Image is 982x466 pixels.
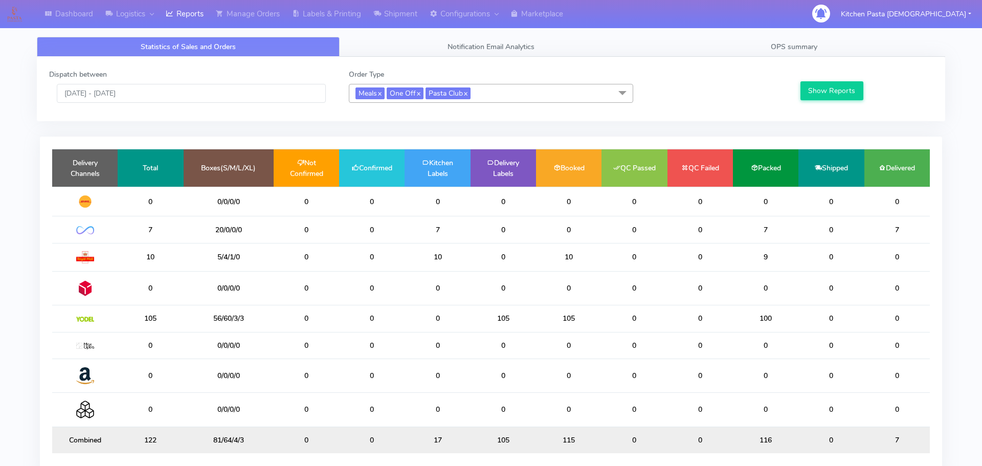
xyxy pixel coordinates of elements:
td: 10 [536,243,601,271]
td: 0 [274,393,339,427]
td: 17 [405,427,470,453]
td: 0 [733,187,798,216]
td: 0 [274,305,339,332]
ul: Tabs [37,37,945,57]
td: 0 [798,187,864,216]
img: OnFleet [76,226,94,235]
td: 105 [471,427,536,453]
td: 0/0/0/0 [184,271,274,305]
td: 0 [864,332,930,359]
td: 0 [339,427,405,453]
td: 0 [405,393,470,427]
span: OPS summary [771,42,817,52]
td: 0/0/0/0 [184,187,274,216]
td: 0 [667,332,733,359]
td: 0 [798,359,864,392]
td: QC Passed [601,149,667,187]
td: 0 [667,216,733,243]
label: Dispatch between [49,69,107,80]
td: 0 [405,187,470,216]
td: 0 [733,393,798,427]
td: 7 [733,216,798,243]
input: Pick the Daterange [57,84,326,103]
a: x [463,87,467,98]
td: Kitchen Labels [405,149,470,187]
td: 0 [471,271,536,305]
td: 7 [118,216,183,243]
td: 0 [471,359,536,392]
td: 0 [339,359,405,392]
a: x [377,87,382,98]
td: 0 [118,332,183,359]
td: 0 [601,305,667,332]
td: 0 [601,271,667,305]
td: 0 [798,305,864,332]
td: 0 [339,243,405,271]
a: x [416,87,420,98]
td: 0 [864,305,930,332]
td: 10 [405,243,470,271]
td: 0 [667,305,733,332]
td: 0 [471,332,536,359]
td: 0/0/0/0 [184,393,274,427]
td: 0/0/0/0 [184,359,274,392]
td: 0 [118,271,183,305]
td: 0 [339,216,405,243]
span: Statistics of Sales and Orders [141,42,236,52]
td: 0 [405,305,470,332]
td: Booked [536,149,601,187]
td: 0 [405,271,470,305]
td: 105 [471,305,536,332]
td: Shipped [798,149,864,187]
td: Boxes(S/M/L/XL) [184,149,274,187]
td: 122 [118,427,183,453]
td: 0 [601,187,667,216]
td: 7 [864,216,930,243]
img: Collection [76,401,94,418]
td: Packed [733,149,798,187]
span: One Off [387,87,423,99]
td: 0 [798,216,864,243]
td: 81/64/4/3 [184,427,274,453]
td: 0 [536,187,601,216]
td: 0 [667,393,733,427]
img: Amazon [76,367,94,385]
td: 0 [536,216,601,243]
td: 100 [733,305,798,332]
td: Confirmed [339,149,405,187]
td: 0 [798,271,864,305]
td: Delivery Channels [52,149,118,187]
td: 0 [864,243,930,271]
span: Meals [355,87,385,99]
span: Notification Email Analytics [448,42,534,52]
td: 0 [798,427,864,453]
span: Pasta Club [426,87,471,99]
td: 0 [601,427,667,453]
td: 0 [601,243,667,271]
img: MaxOptra [76,343,94,350]
td: 0 [798,243,864,271]
button: Kitchen Pasta [DEMOGRAPHIC_DATA] [833,4,979,25]
td: 0 [733,359,798,392]
td: 0 [339,393,405,427]
td: 0 [274,332,339,359]
td: 0 [471,243,536,271]
td: 0 [274,187,339,216]
td: 0 [536,332,601,359]
td: 0 [864,187,930,216]
td: 0 [667,243,733,271]
img: DHL [76,195,94,208]
td: 0 [536,393,601,427]
td: Total [118,149,183,187]
td: 0 [601,393,667,427]
td: 0 [339,271,405,305]
td: 0 [733,271,798,305]
td: 0 [118,187,183,216]
td: 0 [274,216,339,243]
td: 0 [471,216,536,243]
td: 0 [667,187,733,216]
button: Show Reports [800,81,863,100]
td: 7 [864,427,930,453]
td: 0 [339,187,405,216]
td: 0 [601,332,667,359]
